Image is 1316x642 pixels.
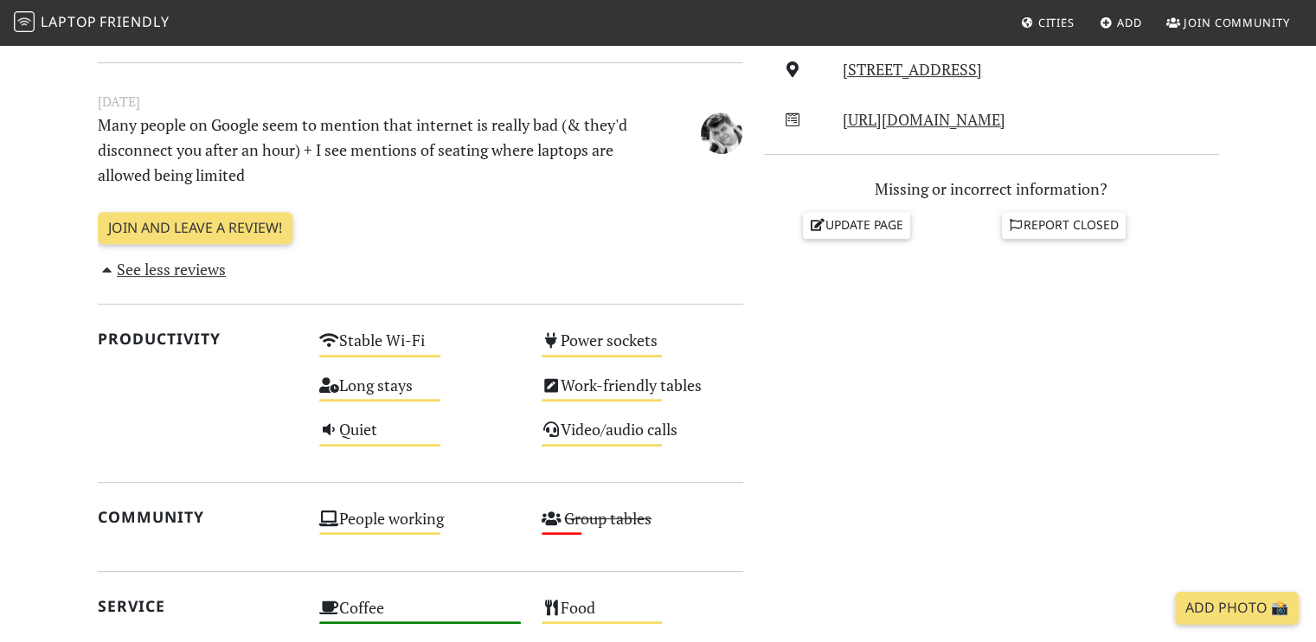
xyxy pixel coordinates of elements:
a: LaptopFriendly LaptopFriendly [14,8,170,38]
h2: Service [98,597,299,615]
h2: Community [98,508,299,526]
a: Report closed [1002,212,1127,238]
a: See less reviews [98,259,227,279]
a: Join and leave a review! [98,212,292,245]
img: 2406-vlad.jpg [701,112,742,154]
div: Quiet [309,415,531,459]
div: Long stays [309,371,531,415]
span: Cities [1038,15,1075,30]
div: People working [309,504,531,549]
img: LaptopFriendly [14,11,35,32]
span: Add [1117,15,1142,30]
span: Vlad Sitalo [701,121,742,142]
p: Many people on Google seem to mention that internet is really bad (& they'd disconnect you after ... [87,112,643,187]
div: Work-friendly tables [531,371,754,415]
div: Coffee [309,594,531,638]
div: Power sockets [531,326,754,370]
a: Join Community [1159,7,1297,38]
a: Add [1093,7,1149,38]
p: Missing or incorrect information? [764,177,1219,202]
a: Add Photo 📸 [1175,592,1299,625]
div: Video/audio calls [531,415,754,459]
s: Group tables [564,508,652,529]
small: [DATE] [87,91,754,112]
a: Update page [803,212,910,238]
div: Stable Wi-Fi [309,326,531,370]
a: Cities [1014,7,1082,38]
span: Join Community [1184,15,1290,30]
div: Food [531,594,754,638]
span: Friendly [100,12,169,31]
h2: Productivity [98,330,299,348]
span: Laptop [41,12,97,31]
a: [STREET_ADDRESS] [843,59,982,80]
a: [URL][DOMAIN_NAME] [843,109,1005,130]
